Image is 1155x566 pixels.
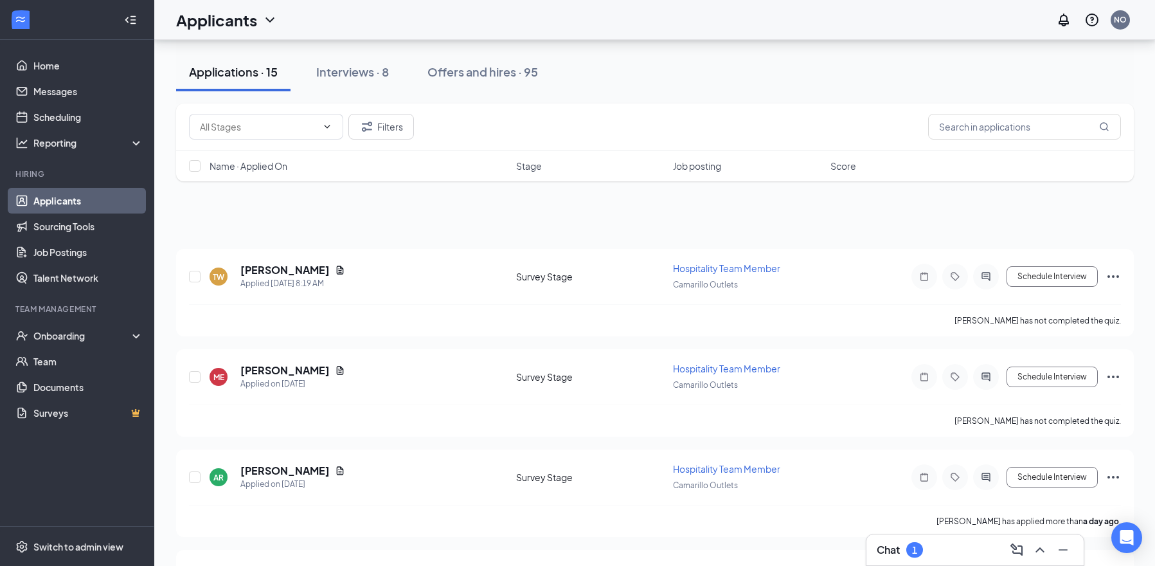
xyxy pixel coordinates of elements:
svg: ChevronUp [1032,542,1048,558]
div: Survey Stage [516,370,665,383]
h3: Chat [877,543,900,557]
h5: [PERSON_NAME] [240,464,330,478]
div: Applications · 15 [189,64,278,80]
span: Hospitality Team Member [673,363,780,374]
div: Survey Stage [516,270,665,283]
a: Messages [33,78,143,104]
div: Open Intercom Messenger [1111,522,1142,553]
a: Scheduling [33,104,143,130]
div: Interviews · 8 [316,64,389,80]
div: Team Management [15,304,141,315]
a: Team [33,349,143,374]
a: Documents [33,374,143,400]
svg: Collapse [124,14,137,26]
b: a day ago [1083,516,1119,526]
svg: Minimize [1055,542,1071,558]
svg: Ellipses [1106,269,1121,284]
svg: ActiveChat [978,372,994,382]
button: Schedule Interview [1007,266,1098,287]
a: Sourcing Tools [33,214,143,239]
button: Minimize [1053,540,1073,560]
div: Onboarding [33,329,132,342]
span: Camarillo Outlets [673,280,738,289]
span: Stage [516,160,542,172]
div: Switch to admin view [33,540,123,553]
svg: Analysis [15,136,28,149]
svg: QuestionInfo [1084,12,1100,28]
svg: Document [335,466,345,476]
svg: Tag [947,271,963,282]
div: Applied [DATE] 8:19 AM [240,277,345,290]
svg: Note [917,472,932,482]
a: SurveysCrown [33,400,143,426]
span: Hospitality Team Member [673,262,780,274]
a: Applicants [33,188,143,214]
svg: Tag [947,472,963,482]
p: [PERSON_NAME] has applied more than . [936,516,1121,527]
svg: Document [335,265,345,275]
div: Applied on [DATE] [240,378,345,390]
div: Reporting [33,136,144,149]
p: [PERSON_NAME] has not completed the quiz. [954,415,1121,426]
button: ComposeMessage [1007,540,1027,560]
button: Schedule Interview [1007,367,1098,387]
input: All Stages [200,120,317,134]
div: ME [213,372,224,383]
div: 1 [912,545,917,556]
span: Camarillo Outlets [673,380,738,390]
span: Job posting [673,160,721,172]
div: Survey Stage [516,471,665,484]
svg: WorkstreamLogo [14,13,27,26]
svg: ComposeMessage [1009,542,1025,558]
button: Schedule Interview [1007,467,1098,488]
div: Hiring [15,169,141,179]
a: Job Postings [33,239,143,265]
svg: ActiveChat [978,271,994,282]
svg: Settings [15,540,28,553]
span: Hospitality Team Member [673,463,780,475]
svg: Note [917,271,932,282]
h1: Applicants [176,9,257,31]
svg: Tag [947,372,963,382]
svg: MagnifyingGlass [1099,122,1109,132]
svg: Document [335,365,345,376]
input: Search in applications [928,114,1121,140]
svg: Filter [359,119,375,134]
svg: UserCheck [15,329,28,342]
a: Home [33,53,143,78]
div: TW [213,271,224,282]
svg: Ellipses [1106,369,1121,385]
h5: [PERSON_NAME] [240,363,330,378]
svg: ChevronDown [322,122,332,132]
h5: [PERSON_NAME] [240,263,330,277]
svg: Note [917,372,932,382]
a: Talent Network [33,265,143,291]
div: Offers and hires · 95 [427,64,538,80]
svg: ChevronDown [262,12,278,28]
span: Camarillo Outlets [673,480,738,490]
span: Name · Applied On [210,160,287,172]
svg: Ellipses [1106,470,1121,485]
svg: Notifications [1056,12,1071,28]
div: Applied on [DATE] [240,478,345,491]
div: AR [213,472,224,483]
button: ChevronUp [1030,540,1050,560]
svg: ActiveChat [978,472,994,482]
p: [PERSON_NAME] has not completed the quiz. [954,315,1121,326]
span: Score [830,160,856,172]
button: Filter Filters [348,114,414,140]
div: NO [1114,14,1127,25]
